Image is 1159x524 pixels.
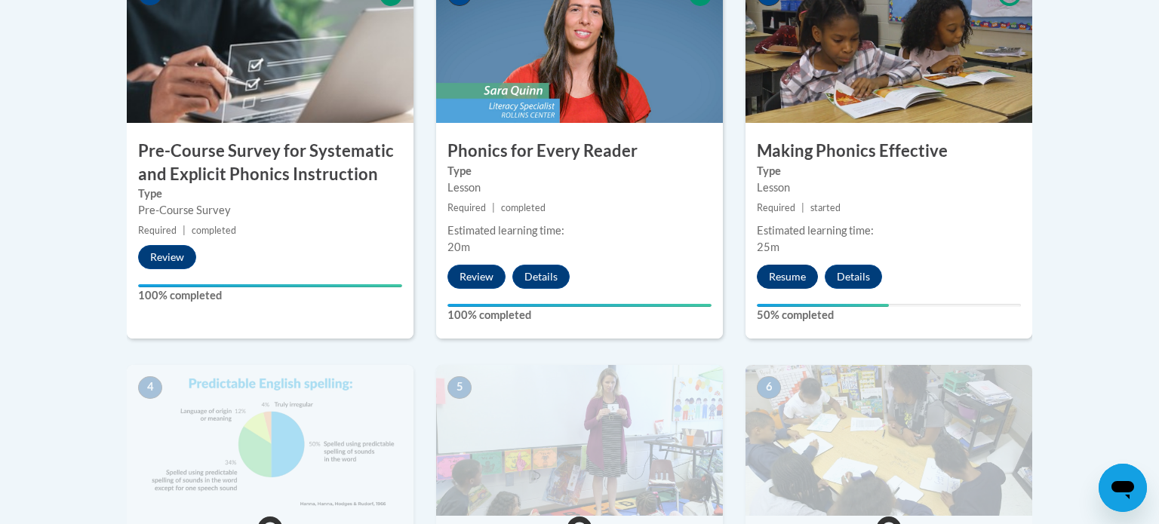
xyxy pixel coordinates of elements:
button: Resume [757,265,818,289]
label: Type [447,163,712,179]
button: Details [825,265,882,289]
span: started [810,202,841,213]
label: 50% completed [757,307,1021,323]
div: Your progress [447,304,712,307]
span: | [801,202,804,213]
div: Lesson [447,179,712,196]
span: completed [501,202,546,213]
div: Your progress [757,304,889,307]
span: 20m [447,241,470,253]
div: Estimated learning time: [447,222,712,239]
span: Required [447,202,486,213]
label: 100% completed [138,287,402,304]
img: Course Image [746,365,1032,516]
div: Your progress [138,284,402,287]
h3: Making Phonics Effective [746,139,1032,163]
img: Course Image [436,365,723,516]
span: 4 [138,376,162,399]
span: completed [192,225,236,236]
span: | [492,202,495,213]
div: Estimated learning time: [757,222,1021,239]
label: Type [757,163,1021,179]
span: Required [138,225,177,236]
div: Pre-Course Survey [138,202,402,219]
button: Review [138,245,196,269]
h3: Phonics for Every Reader [436,139,723,163]
button: Details [512,265,570,289]
h3: Pre-Course Survey for Systematic and Explicit Phonics Instruction [127,139,413,186]
span: 25m [757,241,779,253]
div: Lesson [757,179,1021,196]
span: | [183,225,186,236]
label: Type [138,185,402,202]
span: 5 [447,376,472,399]
img: Course Image [127,365,413,516]
span: Required [757,202,795,213]
span: 6 [757,376,781,399]
button: Review [447,265,506,289]
label: 100% completed [447,307,712,323]
iframe: Button to launch messaging window [1099,464,1147,512]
